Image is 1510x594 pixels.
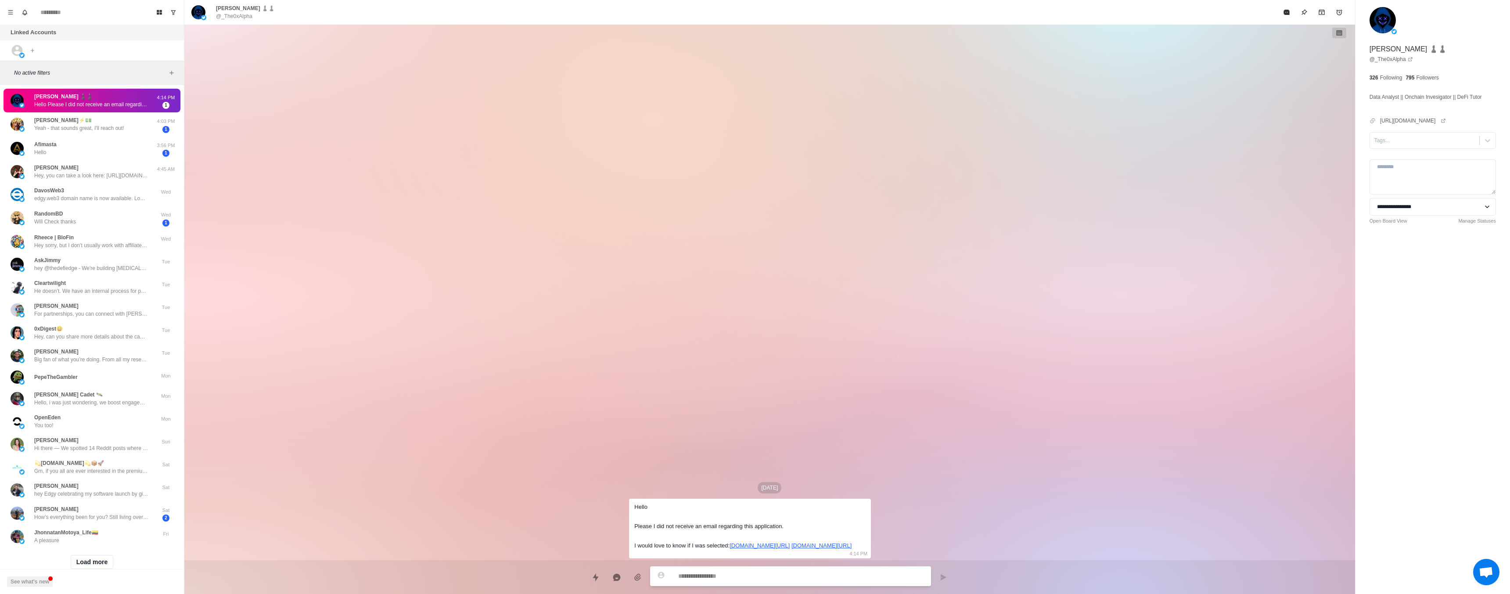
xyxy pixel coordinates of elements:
[1370,217,1407,225] a: Open Board View
[34,391,103,399] p: [PERSON_NAME] Cadet 🛰️
[1370,55,1413,63] a: @_The0xAlpha
[34,164,79,172] p: [PERSON_NAME]
[34,436,79,444] p: [PERSON_NAME]
[11,258,24,271] img: picture
[19,103,25,108] img: picture
[34,194,148,202] p: edgy.web3 domain name is now available. Low price, no renewal fees. We’re helping Unstoppable Dom...
[608,569,626,586] button: Reply with AI
[34,101,148,108] p: Hello Please I did not receive an email regarding this application. I would love to know if I was...
[34,187,64,194] p: DavosWeb3
[34,333,148,341] p: Hey, can you share more details about the campaign?
[162,102,169,109] span: 1
[34,93,93,101] p: [PERSON_NAME] ♟️♟️
[19,312,25,317] img: picture
[34,241,148,249] p: Hey sorry, but I don’t usually work with affiliate programs. Thanks for the opportunity
[11,188,24,201] img: picture
[11,461,24,474] img: picture
[11,118,24,131] img: picture
[1370,74,1378,82] p: 326
[34,218,76,226] p: Will Check thanks
[11,507,24,520] img: picture
[1295,4,1313,21] button: Pin
[11,303,24,317] img: picture
[1313,4,1330,21] button: Archive
[155,235,177,243] p: Wed
[634,502,852,551] div: Hello Please I did not receive an email regarding this application. I would love to know if I was...
[162,126,169,133] span: 1
[34,348,79,356] p: [PERSON_NAME]
[155,94,177,101] p: 4:14 PM
[19,174,25,179] img: picture
[166,68,177,78] button: Add filters
[162,515,169,522] span: 2
[19,515,25,521] img: picture
[19,401,25,406] img: picture
[216,12,252,20] p: @_The0xAlpha
[11,326,24,339] img: picture
[162,220,169,227] span: 1
[34,325,63,333] p: 0xDigest😄
[34,490,148,498] p: hey Edgy celebrating my software launch by gifting 153,000 freshly scraped X/Twitter leads (SaaS ...
[155,530,177,538] p: Fri
[155,461,177,468] p: Sat
[71,555,114,569] button: Load more
[34,356,148,364] p: Big fan of what you’re doing. From all my research and vetting, the same 3 levers keep multiplyin...
[34,279,66,287] p: Cleartwilight
[14,69,166,77] p: No active filters
[19,358,25,363] img: picture
[4,5,18,19] button: Menu
[155,507,177,514] p: Sat
[155,166,177,173] p: 4:45 AM
[19,469,25,475] img: picture
[34,256,61,264] p: AskJimmy
[155,281,177,288] p: Tue
[201,15,206,20] img: picture
[11,371,24,384] img: picture
[629,569,647,586] button: Add media
[1416,74,1438,82] p: Followers
[19,424,25,429] img: picture
[19,244,25,249] img: picture
[155,118,177,125] p: 4:03 PM
[730,542,790,549] a: [DOMAIN_NAME][URL]
[34,148,46,156] p: Hello
[34,444,148,452] p: Hi there — We spotted 14 Reddit posts where ICP job titles are actively researching product/servi...
[34,505,79,513] p: [PERSON_NAME]
[155,142,177,149] p: 3:56 PM
[11,392,24,405] img: picture
[11,28,56,37] p: Linked Accounts
[11,530,24,543] img: picture
[162,150,169,157] span: 1
[34,536,59,544] p: A pleasure
[34,172,148,180] p: Hey, you can take a look here: [URL][DOMAIN_NAME]. This should give you an overview of how we wor...
[34,210,63,218] p: RandomBD
[152,5,166,19] button: Board View
[1406,74,1414,82] p: 795
[935,569,952,586] button: Send message
[34,373,78,381] p: PepeTheGambler
[19,220,25,225] img: picture
[216,4,275,12] p: [PERSON_NAME] ♟️♟️
[11,438,24,451] img: picture
[155,327,177,334] p: Tue
[27,45,38,56] button: Add account
[587,569,604,586] button: Quick replies
[19,446,25,452] img: picture
[7,576,53,587] button: See what's new
[34,529,98,536] p: JhonnatanMotoya_Life🇨🇴
[155,349,177,357] p: Tue
[34,287,148,295] p: He doesn’t. We have an internal process for partnerships, and [PERSON_NAME] will provide you with...
[34,310,148,318] p: For partnerships, you can connect with [PERSON_NAME] from my team. He manages all of our potentia...
[11,415,24,428] img: picture
[34,421,54,429] p: You too!
[155,211,177,219] p: Wed
[11,483,24,497] img: picture
[1380,117,1446,125] a: [URL][DOMAIN_NAME]
[34,467,148,475] p: Gm, if you all are ever interested in the premium domains [URL][DOMAIN_NAME] &amp; [URL][DOMAIN_N...
[11,281,24,294] img: picture
[34,116,92,124] p: [PERSON_NAME]⚡️💵
[1370,7,1396,33] img: picture
[155,188,177,196] p: Wed
[19,151,25,156] img: picture
[1330,4,1348,21] button: Add reminder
